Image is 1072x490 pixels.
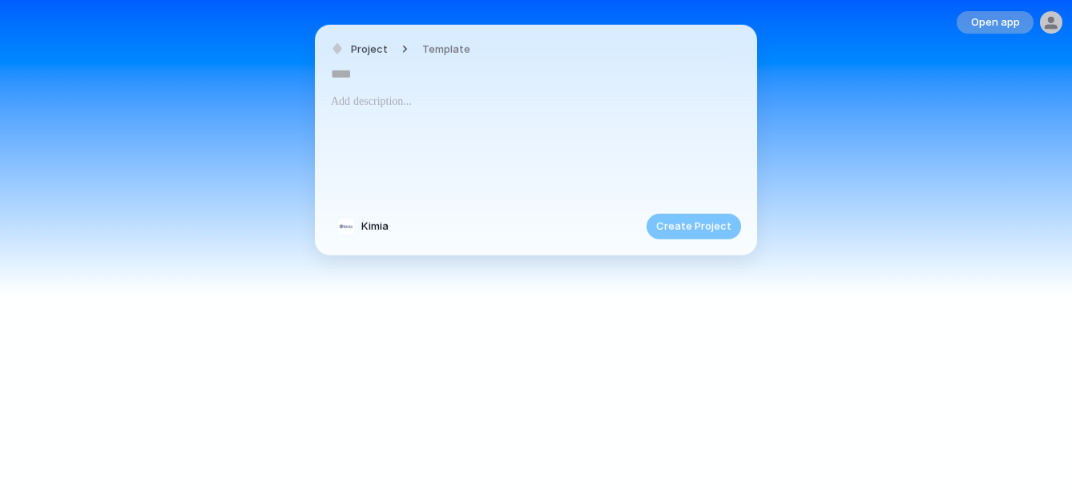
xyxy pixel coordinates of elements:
[351,41,388,57] span: Project
[971,14,1020,30] span: Open app
[422,41,470,57] span: Template
[957,11,1034,34] button: Open app
[413,38,480,61] button: Template
[361,219,389,235] span: Kimia
[327,38,393,61] button: Project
